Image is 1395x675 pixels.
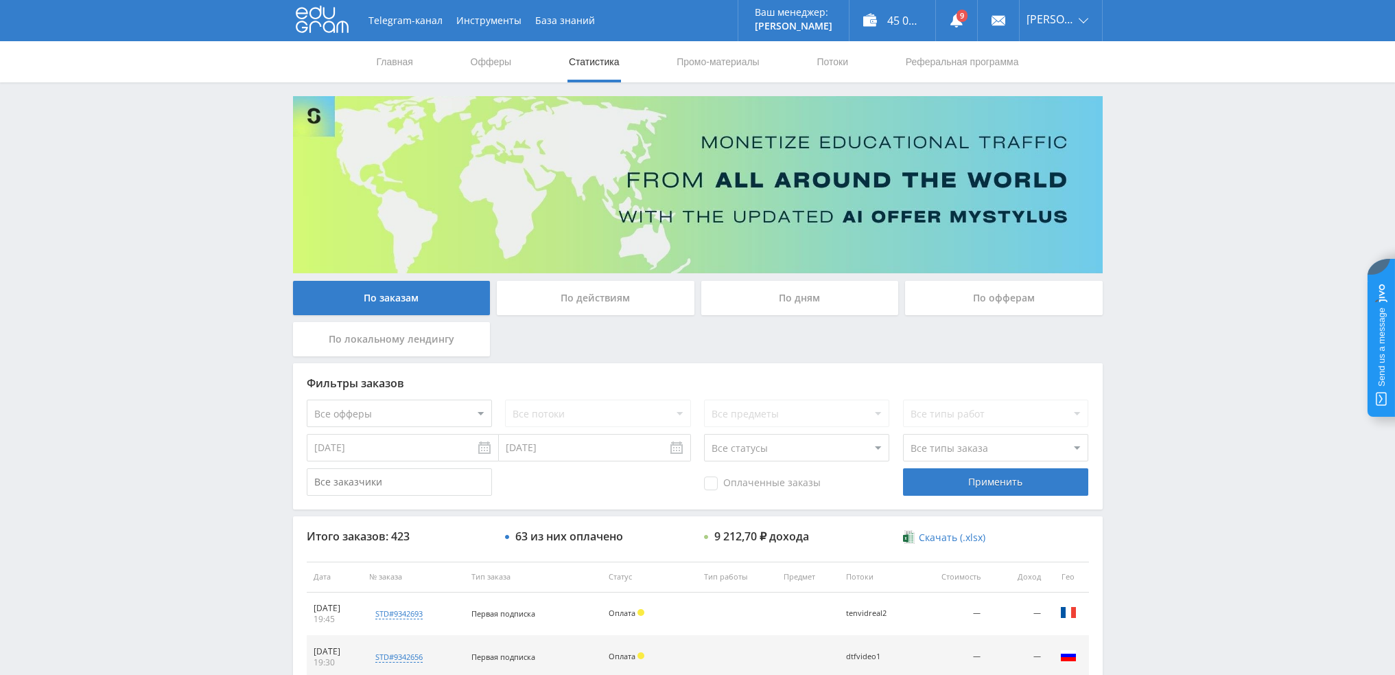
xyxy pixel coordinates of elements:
div: По дням [701,281,899,315]
a: Потоки [815,41,849,82]
span: Скачать (.xlsx) [919,532,985,543]
th: Предмет [777,562,839,593]
div: tenvidreal2 [846,609,907,618]
th: Дата [307,562,363,593]
a: Скачать (.xlsx) [903,531,985,545]
div: [DATE] [314,603,356,614]
td: — [914,593,987,636]
div: 63 из них оплачено [515,530,623,542]
th: Потоки [839,562,914,593]
img: xlsx [903,530,915,544]
span: [PERSON_NAME] [1027,14,1075,25]
span: Оплата [609,608,635,618]
th: № заказа [362,562,464,593]
div: dtfvideo1 [846,652,907,661]
div: Итого заказов: 423 [307,530,492,542]
div: 19:30 [314,657,356,668]
div: Применить [903,468,1088,496]
div: По офферам [905,281,1103,315]
div: std#9342656 [375,652,423,663]
p: Ваш менеджер: [755,7,832,18]
span: Холд [637,652,644,659]
div: std#9342693 [375,608,423,619]
div: По заказам [293,281,491,315]
p: [PERSON_NAME] [755,21,832,32]
td: — [987,593,1047,636]
th: Доход [987,562,1047,593]
th: Тип заказа [465,562,602,593]
div: [DATE] [314,646,356,657]
img: Banner [293,96,1103,273]
div: 9 212,70 ₽ дохода [714,530,809,542]
a: Главная [375,41,414,82]
div: 19:45 [314,614,356,625]
span: Первая подписка [471,608,535,619]
th: Гео [1048,562,1089,593]
span: Первая подписка [471,652,535,662]
span: Оплата [609,651,635,661]
span: Холд [637,609,644,616]
img: rus.png [1060,648,1077,664]
a: Промо-материалы [675,41,760,82]
div: По действиям [497,281,694,315]
th: Стоимость [914,562,987,593]
a: Реферальная программа [904,41,1020,82]
a: Статистика [567,41,621,82]
img: fra.png [1060,604,1077,621]
div: По локальному лендингу [293,322,491,356]
th: Статус [602,562,698,593]
th: Тип работы [697,562,776,593]
input: Все заказчики [307,468,492,496]
div: Фильтры заказов [307,377,1089,389]
a: Офферы [469,41,513,82]
span: Оплаченные заказы [704,477,821,490]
